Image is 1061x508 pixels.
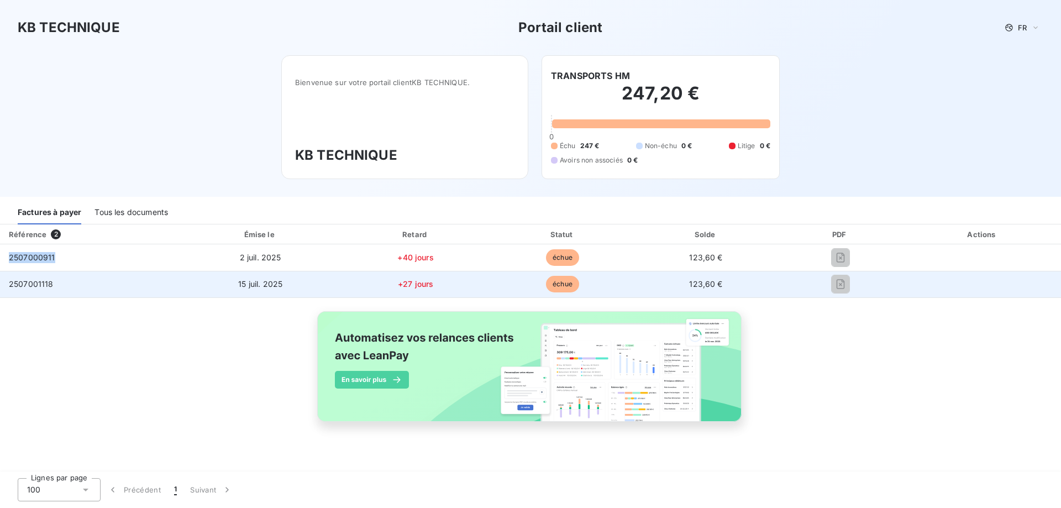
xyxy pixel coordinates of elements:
span: 2 [51,229,61,239]
span: Avoirs non associés [560,155,623,165]
span: +40 jours [397,253,433,262]
button: Précédent [101,478,167,501]
div: Retard [344,229,488,240]
div: Référence [9,230,46,239]
span: 1 [174,484,177,495]
span: échue [546,249,579,266]
h2: 247,20 € [551,82,770,116]
h3: Portail client [518,18,602,38]
span: 100 [27,484,40,495]
span: 247 € [580,141,600,151]
span: 2 juil. 2025 [240,253,281,262]
span: 0 € [627,155,638,165]
span: 0 € [681,141,692,151]
span: 15 juil. 2025 [238,279,282,289]
span: 0 € [760,141,770,151]
div: Actions [906,229,1059,240]
div: Tous les documents [94,201,168,224]
span: Litige [738,141,755,151]
span: 123,60 € [689,279,722,289]
div: PDF [779,229,902,240]
div: Factures à payer [18,201,81,224]
h6: TRANSPORTS HM [551,69,630,82]
button: 1 [167,478,183,501]
img: banner [307,305,754,441]
div: Solde [637,229,774,240]
span: +27 jours [398,279,433,289]
span: Échu [560,141,576,151]
button: Suivant [183,478,239,501]
span: 2507000911 [9,253,55,262]
div: Statut [492,229,633,240]
span: échue [546,276,579,292]
div: Émise le [182,229,339,240]
span: Non-échu [645,141,677,151]
span: FR [1018,23,1027,32]
span: 123,60 € [689,253,722,262]
span: 2507001118 [9,279,54,289]
span: Bienvenue sur votre portail client KB TECHNIQUE . [295,78,514,87]
h3: KB TECHNIQUE [295,145,514,165]
h3: KB TECHNIQUE [18,18,120,38]
span: 0 [549,132,554,141]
